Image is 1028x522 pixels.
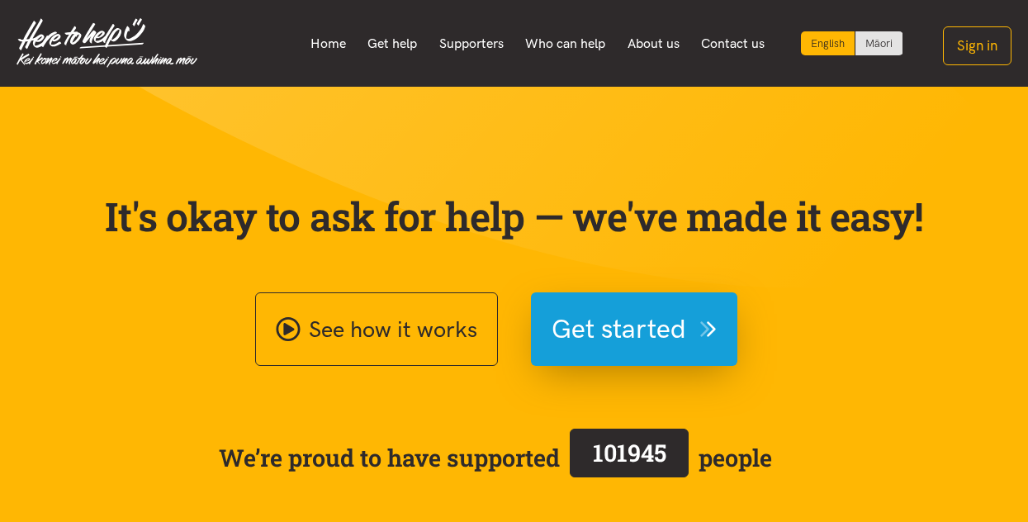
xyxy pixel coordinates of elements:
[255,292,498,366] a: See how it works
[943,26,1011,65] button: Sign in
[560,425,699,490] a: 101945
[219,425,772,490] span: We’re proud to have supported people
[801,31,903,55] div: Language toggle
[801,31,855,55] div: Current language
[593,437,666,468] span: 101945
[299,26,357,61] a: Home
[17,18,197,68] img: Home
[855,31,902,55] a: Switch to Te Reo Māori
[514,26,617,61] a: Who can help
[690,26,776,61] a: Contact us
[428,26,514,61] a: Supporters
[617,26,691,61] a: About us
[357,26,429,61] a: Get help
[552,308,686,350] span: Get started
[102,192,927,240] p: It's okay to ask for help — we've made it easy!
[531,292,737,366] button: Get started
